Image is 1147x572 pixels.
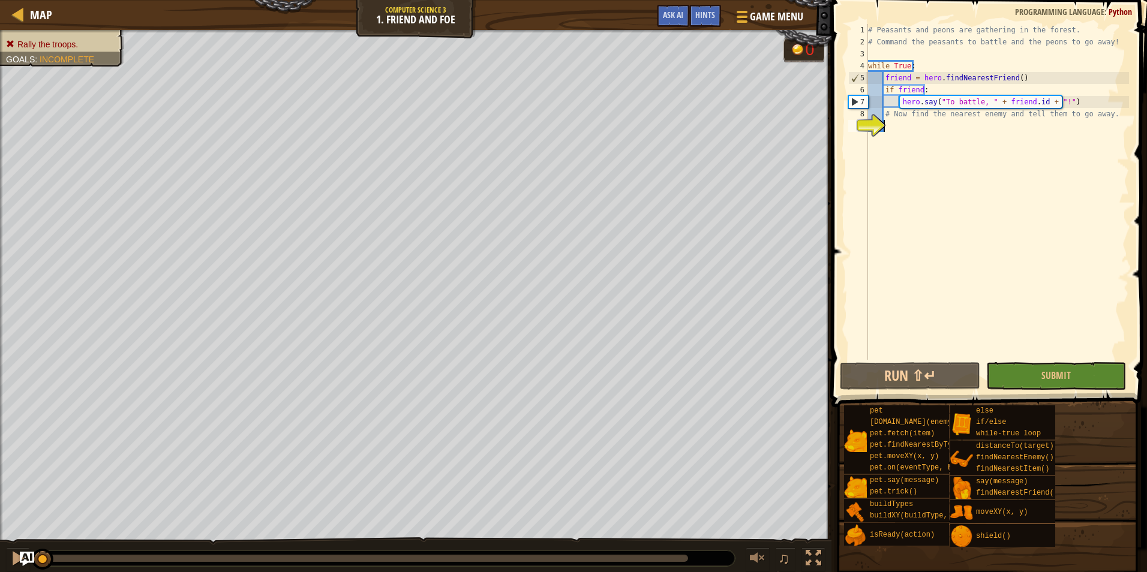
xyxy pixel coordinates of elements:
span: pet.fetch(item) [870,429,935,438]
span: findNearestEnemy() [976,453,1054,462]
span: pet [870,407,883,415]
span: buildTypes [870,500,913,508]
div: 6 [848,84,868,96]
div: 2 [848,36,868,48]
button: Game Menu [727,5,810,33]
img: portrait.png [950,413,973,435]
span: [DOMAIN_NAME](enemy) [870,418,956,426]
span: pet.on(eventType, handler) [870,463,982,472]
div: 1 [848,24,868,36]
span: buildXY(buildType, x, y) [870,511,974,520]
img: portrait.png [950,525,973,548]
span: Hints [695,9,715,20]
img: portrait.png [844,429,867,452]
div: 3 [848,48,868,60]
span: Game Menu [750,9,803,25]
button: Ctrl + P: Pause [6,547,30,572]
span: distanceTo(target) [976,442,1054,450]
span: while-true loop [976,429,1041,438]
span: : [35,55,40,64]
span: ♫ [778,549,790,567]
span: findNearestFriend() [976,489,1058,497]
img: portrait.png [950,448,973,471]
span: else [976,407,993,415]
img: portrait.png [844,476,867,499]
div: 0 [806,42,818,58]
span: pet.findNearestByType(type) [870,441,986,449]
div: 7 [849,96,868,108]
div: Team 'humans' has 0 gold. [783,37,824,62]
span: Map [30,7,52,23]
button: Ask AI [657,5,689,27]
span: say(message) [976,477,1028,486]
span: pet.moveXY(x, y) [870,452,939,460]
img: portrait.png [950,477,973,500]
span: if/else [976,418,1006,426]
span: Rally the troops. [17,40,78,49]
span: pet.trick() [870,487,917,496]
button: Ask AI [20,552,34,566]
div: 9 [848,120,868,132]
div: 8 [848,108,868,120]
span: Incomplete [40,55,94,64]
span: pet.say(message) [870,476,939,484]
div: 5 [849,72,868,84]
span: : [1104,6,1109,17]
a: Map [24,7,52,23]
span: findNearestItem() [976,465,1049,473]
span: Python [1109,6,1132,17]
span: Ask AI [663,9,683,20]
span: shield() [976,532,1011,540]
span: Goals [6,55,35,64]
span: Programming language [1015,6,1104,17]
button: Toggle fullscreen [801,547,825,572]
div: 4 [848,60,868,72]
img: portrait.png [844,524,867,547]
button: ♫ [776,547,796,572]
button: Adjust volume [746,547,770,572]
span: Submit [1041,369,1071,382]
img: portrait.png [844,500,867,523]
img: portrait.png [950,501,973,524]
button: Submit [986,362,1126,390]
button: Run ⇧↵ [840,362,980,390]
span: moveXY(x, y) [976,508,1028,516]
span: isReady(action) [870,531,935,539]
li: Rally the troops. [6,38,115,50]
